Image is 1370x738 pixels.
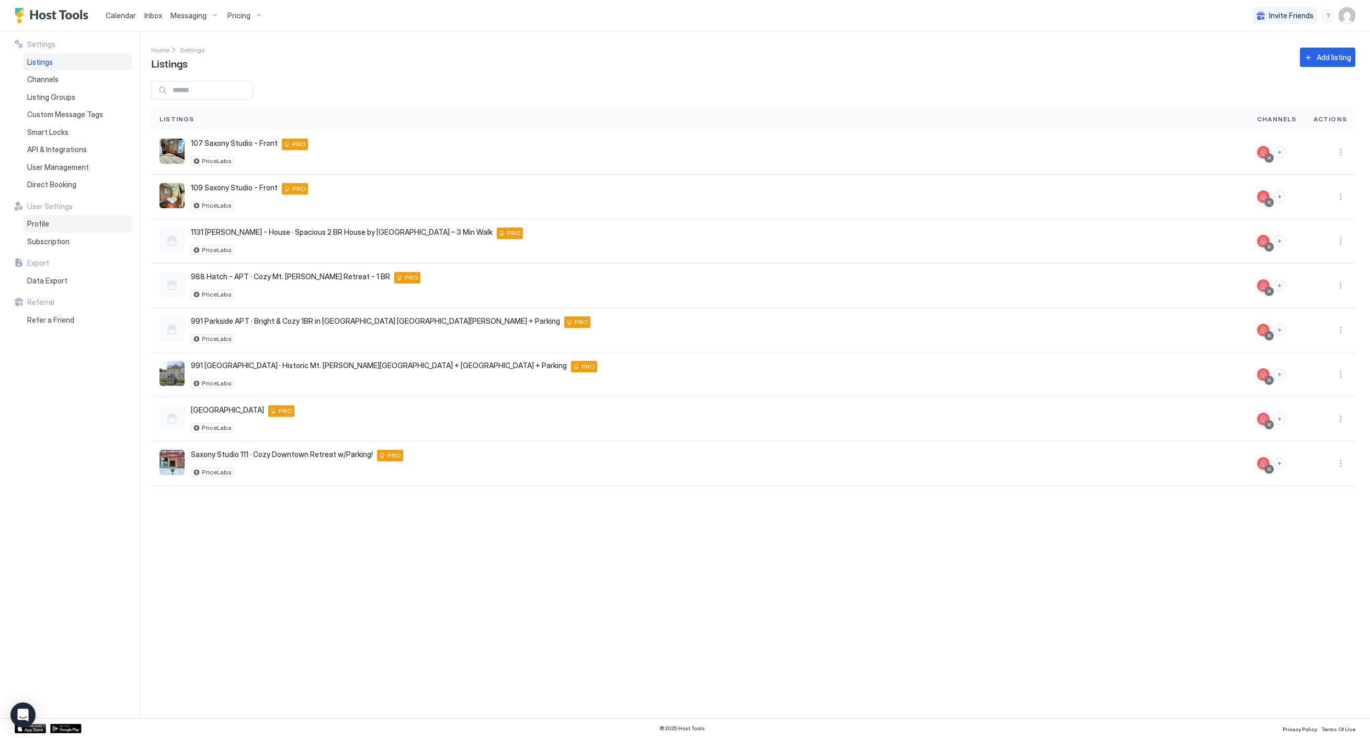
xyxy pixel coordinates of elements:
span: Home [151,46,169,54]
span: Profile [27,219,49,229]
span: Settings [27,40,55,49]
button: More options [1334,324,1347,336]
button: More options [1334,146,1347,158]
span: Listing Groups [27,93,75,102]
div: Add listing [1317,52,1351,63]
a: User Management [23,158,132,176]
div: menu [1334,457,1347,470]
div: Breadcrumb [151,44,169,55]
span: API & Integrations [27,145,87,154]
div: menu [1334,146,1347,158]
a: Subscription [23,233,132,251]
div: User profile [1339,7,1355,24]
button: Connect channels [1274,458,1285,469]
a: Host Tools Logo [15,8,93,24]
span: 991 Parkside APT · Bright & Cozy 1BR in [GEOGRAPHIC_DATA] [GEOGRAPHIC_DATA][PERSON_NAME] + Parking [191,316,560,326]
span: Listings [27,58,53,67]
span: Listings [151,55,188,71]
button: Connect channels [1274,324,1285,336]
button: Add listing [1300,48,1355,67]
span: Smart Locks [27,128,68,137]
div: menu [1334,368,1347,381]
button: Connect channels [1274,146,1285,158]
a: Smart Locks [23,123,132,141]
button: More options [1334,190,1347,203]
div: Breadcrumb [180,44,205,55]
a: Home [151,44,169,55]
a: Listings [23,53,132,71]
span: 109 Saxony Studio - Front [191,183,278,192]
button: More options [1334,413,1347,425]
span: Data Export [27,276,67,286]
span: Channels [27,75,59,84]
span: Channels [1257,115,1297,124]
span: PRO [387,451,401,460]
input: Input Field [168,82,252,99]
div: listing image [159,361,185,386]
span: Custom Message Tags [27,110,103,119]
button: Connect channels [1274,369,1285,380]
a: Channels [23,71,132,88]
span: User Management [27,163,89,172]
a: API & Integrations [23,141,132,158]
span: Direct Booking [27,180,76,189]
span: 988 Hatch - APT · Cozy Mt. [PERSON_NAME] Retreat - 1 BR [191,272,390,281]
span: Listings [159,115,195,124]
a: Refer a Friend [23,311,132,329]
div: menu [1334,279,1347,292]
div: listing image [159,139,185,164]
a: Google Play Store [50,724,82,733]
span: 991 [GEOGRAPHIC_DATA] · Historic Mt. [PERSON_NAME][GEOGRAPHIC_DATA] + [GEOGRAPHIC_DATA] + Parking [191,361,567,370]
span: Invite Friends [1269,11,1314,20]
div: listing image [159,183,185,208]
a: Custom Message Tags [23,106,132,123]
span: [GEOGRAPHIC_DATA] [191,405,264,415]
div: menu [1334,413,1347,425]
span: 1131 [PERSON_NAME] - House · Spacious 2 BR House by [GEOGRAPHIC_DATA] – 3 Min Walk [191,228,493,237]
button: More options [1334,368,1347,381]
div: Open Intercom Messenger [10,702,36,728]
span: Actions [1314,115,1347,124]
span: PRO [575,317,588,327]
a: Profile [23,215,132,233]
a: Inbox [144,10,162,21]
button: More options [1334,279,1347,292]
div: menu [1334,190,1347,203]
span: Subscription [27,237,70,246]
button: More options [1334,457,1347,470]
div: menu [1334,324,1347,336]
span: Referral [27,298,54,307]
button: More options [1334,235,1347,247]
span: Refer a Friend [27,315,74,325]
span: Pricing [227,11,250,20]
a: Direct Booking [23,176,132,194]
div: menu [1334,235,1347,247]
a: App Store [15,724,46,733]
span: Privacy Policy [1283,726,1317,732]
button: Connect channels [1274,413,1285,425]
span: Terms Of Use [1321,726,1355,732]
span: PRO [279,406,292,416]
span: Saxony Studio 111 · Cozy Downtown Retreat w/Parking! [191,450,373,459]
span: PRO [405,273,418,282]
span: Messaging [170,11,207,20]
div: listing image [159,450,185,475]
a: Calendar [106,10,136,21]
span: © 2025 Host Tools [659,725,705,732]
span: Settings [180,46,205,54]
div: menu [1322,9,1334,22]
button: Connect channels [1274,191,1285,202]
span: PRO [292,140,306,149]
span: Calendar [106,11,136,20]
a: Terms Of Use [1321,723,1355,734]
a: Privacy Policy [1283,723,1317,734]
span: PRO [581,362,595,371]
span: User Settings [27,202,73,211]
span: PRO [292,184,306,194]
a: Settings [180,44,205,55]
span: Export [27,258,49,268]
span: PRO [507,229,521,238]
a: Data Export [23,272,132,290]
